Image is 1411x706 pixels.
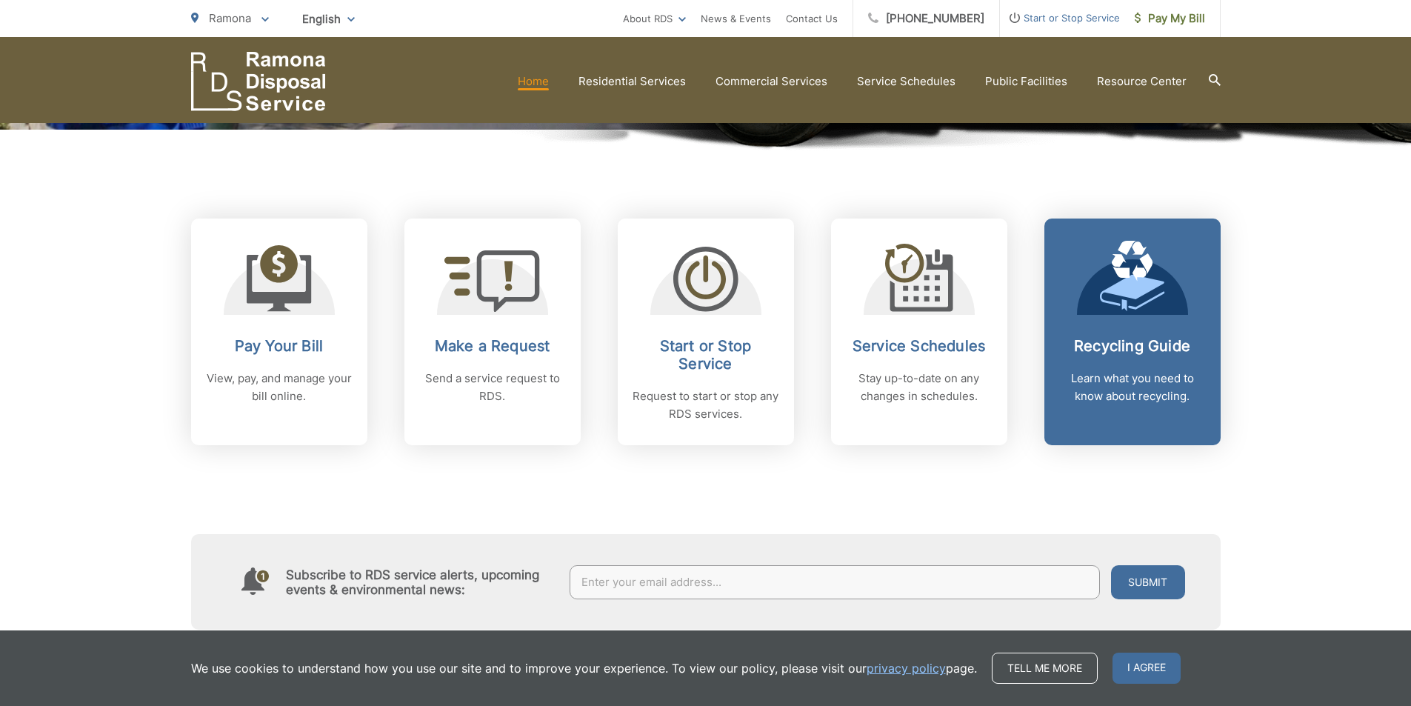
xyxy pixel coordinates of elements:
h4: Subscribe to RDS service alerts, upcoming events & environmental news: [286,567,556,597]
a: Pay Your Bill View, pay, and manage your bill online. [191,219,367,445]
p: Send a service request to RDS. [419,370,566,405]
input: Enter your email address... [570,565,1100,599]
a: News & Events [701,10,771,27]
a: Contact Us [786,10,838,27]
a: privacy policy [867,659,946,677]
p: View, pay, and manage your bill online. [206,370,353,405]
a: Service Schedules Stay up-to-date on any changes in schedules. [831,219,1007,445]
a: Service Schedules [857,73,955,90]
h2: Start or Stop Service [633,337,779,373]
span: English [291,6,366,32]
span: I agree [1113,653,1181,684]
span: Ramona [209,11,251,25]
p: We use cookies to understand how you use our site and to improve your experience. To view our pol... [191,659,977,677]
p: Stay up-to-date on any changes in schedules. [846,370,993,405]
span: Pay My Bill [1135,10,1205,27]
a: Commercial Services [715,73,827,90]
a: EDCD logo. Return to the homepage. [191,52,326,111]
a: Make a Request Send a service request to RDS. [404,219,581,445]
a: Resource Center [1097,73,1187,90]
a: Tell me more [992,653,1098,684]
h2: Recycling Guide [1059,337,1206,355]
p: Request to start or stop any RDS services. [633,387,779,423]
h2: Make a Request [419,337,566,355]
h2: Pay Your Bill [206,337,353,355]
a: Residential Services [578,73,686,90]
p: Learn what you need to know about recycling. [1059,370,1206,405]
a: Home [518,73,549,90]
button: Submit [1111,565,1185,599]
a: About RDS [623,10,686,27]
a: Recycling Guide Learn what you need to know about recycling. [1044,219,1221,445]
h2: Service Schedules [846,337,993,355]
a: Public Facilities [985,73,1067,90]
